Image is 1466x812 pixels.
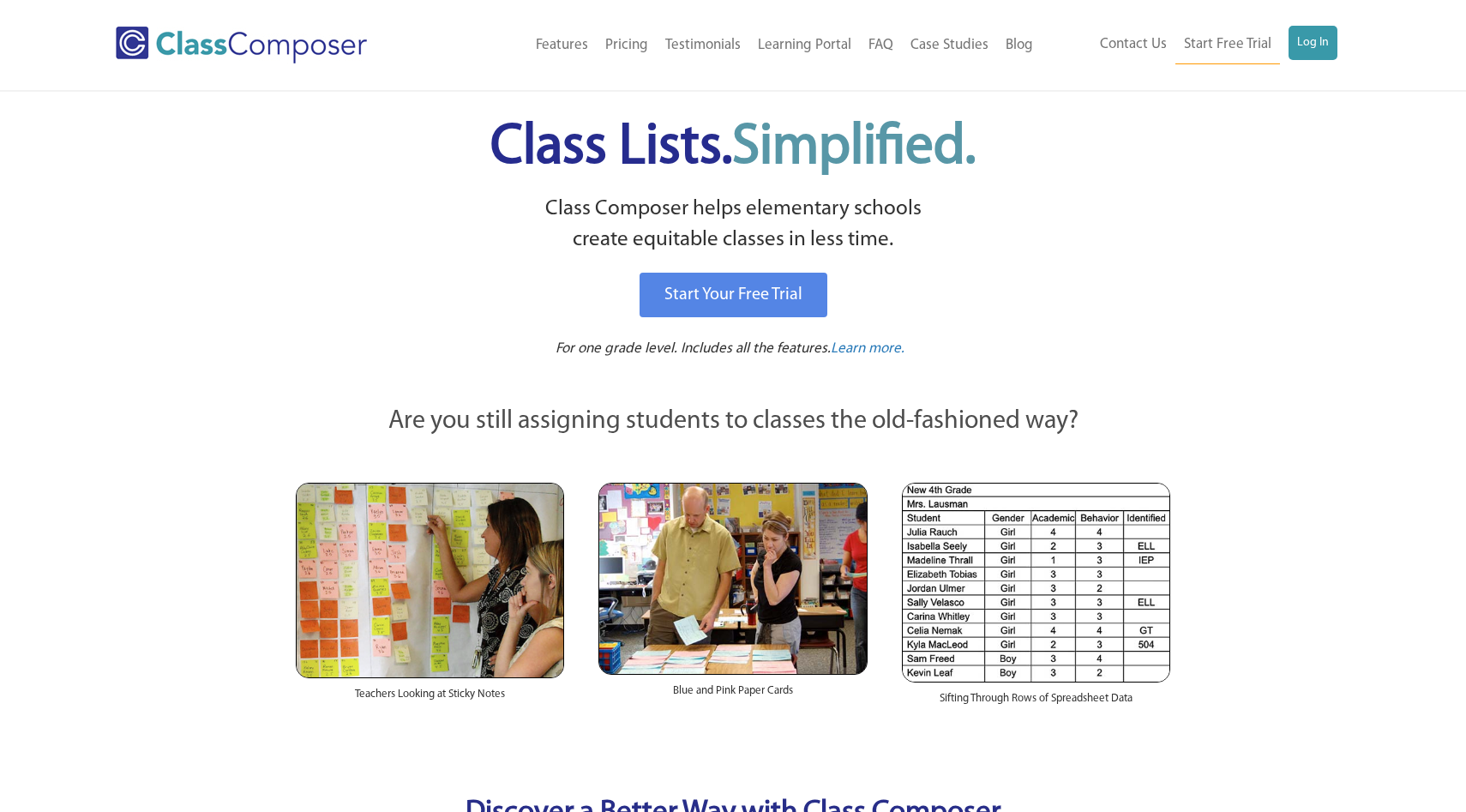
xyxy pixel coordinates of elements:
[1175,26,1280,64] a: Start Free Trial
[902,683,1170,724] div: Sifting Through Rows of Spreadsheet Data
[598,675,867,716] div: Blue and Pink Paper Cards
[860,27,902,64] a: FAQ
[749,27,860,64] a: Learning Portal
[527,27,597,64] a: Features
[296,483,564,678] img: Teachers Looking at Sticky Notes
[296,678,564,719] div: Teachers Looking at Sticky Notes
[657,27,749,64] a: Testimonials
[1091,26,1175,63] a: Contact Us
[902,27,997,64] a: Case Studies
[1042,26,1337,64] nav: Header Menu
[732,120,976,176] span: Simplified.
[997,27,1042,64] a: Blog
[116,27,367,63] img: Class Composer
[490,120,976,176] span: Class Lists.
[1289,26,1337,60] a: Log In
[902,483,1170,683] img: Spreadsheets
[597,27,657,64] a: Pricing
[831,341,904,356] span: Learn more.
[664,286,802,304] span: Start Your Free Trial
[437,27,1042,64] nav: Header Menu
[640,273,827,317] a: Start Your Free Trial
[293,194,1173,256] p: Class Composer helps elementary schools create equitable classes in less time.
[831,339,904,360] a: Learn more.
[598,483,867,674] img: Blue and Pink Paper Cards
[296,403,1170,441] p: Are you still assigning students to classes the old-fashioned way?
[556,341,831,356] span: For one grade level. Includes all the features.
